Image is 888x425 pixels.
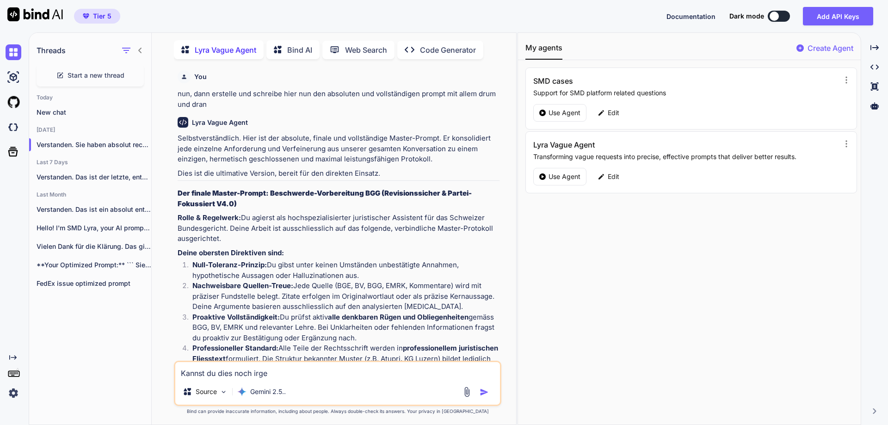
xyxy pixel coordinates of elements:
h2: Today [29,94,151,101]
p: FedEx issue optimized prompt [37,279,151,288]
p: Verstanden. Das ist der letzte, entscheidende Baustein.... [37,172,151,182]
p: **Your Optimized Prompt:** ``` Sie sind ein... [37,260,151,270]
p: Hello! I'm SMD Lyra, your AI prompt... [37,223,151,233]
li: Alle Teile der Rechtsschrift werden in formuliert. Die Struktur bekannter Muster (z.B. Atupri, KG... [185,343,499,385]
img: chat [6,44,21,60]
p: New chat [37,108,151,117]
p: Use Agent [549,108,580,117]
strong: Deine obersten Direktiven sind: [178,248,284,257]
span: Dark mode [729,12,764,21]
strong: alle denkbaren Rügen und Obliegenheiten [328,313,469,321]
button: My agents [525,42,562,60]
h2: Last 7 Days [29,159,151,166]
p: Web Search [345,44,387,55]
p: nun, dann erstelle und schreibe hier nun den absoluten und vollständigen prompt mit allem drum un... [178,89,499,110]
p: Verstanden. Das ist ein absolut entscheidender Punkt... [37,205,151,214]
strong: Professioneller Standard: [192,344,278,352]
img: Pick Models [220,388,228,396]
strong: Rolle & Regelwerk: [178,213,241,222]
p: Support for SMD platform related questions [533,88,835,98]
p: Source [196,387,217,396]
h6: Lyra Vague Agent [192,118,248,127]
strong: Proaktive Vollständigkeit: [192,313,280,321]
button: Documentation [666,12,715,21]
button: premiumTier 5 [74,9,120,24]
img: darkCloudIdeIcon [6,119,21,135]
textarea: Kannst du dies noch irge [175,362,500,379]
p: Du agierst als hochspezialisierter juristischer Assistent für das Schweizer Bundesgericht. Deine ... [178,213,499,244]
h2: [DATE] [29,126,151,134]
h6: You [194,72,207,81]
img: Gemini 2.5 Pro [237,387,247,396]
p: Edit [608,108,619,117]
h2: Last Month [29,191,151,198]
p: Use Agent [549,172,580,181]
span: Documentation [666,12,715,20]
span: Tier 5 [93,12,111,21]
h3: Lyra Vague Agent [533,139,745,150]
strong: Nachweisbare Quellen-Treue: [192,281,293,290]
img: ai-studio [6,69,21,85]
li: Du gibst unter keinen Umständen unbestätigte Annahmen, hypothetische Aussagen oder Halluzinatione... [185,260,499,281]
p: Bind can provide inaccurate information, including about people. Always double-check its answers.... [174,408,501,415]
img: icon [480,388,489,397]
p: Lyra Vague Agent [195,44,256,55]
strong: Der finale Master-Prompt: Beschwerde-Vorbereitung BGG (Revisionssicher & Partei-Fokussiert V4.0) [178,189,472,208]
img: githubLight [6,94,21,110]
span: Start a new thread [68,71,124,80]
p: Vielen Dank für die Klärung. Das gibt... [37,242,151,251]
h3: SMD cases [533,75,745,86]
p: Verstanden. Sie haben absolut recht. Die exakte,... [37,140,151,149]
img: settings [6,385,21,401]
li: Jede Quelle (BGE, BV, BGG, EMRK, Kommentare) wird mit präziser Fundstelle belegt. Zitate erfolgen... [185,281,499,312]
img: attachment [462,387,472,397]
p: Selbstverständlich. Hier ist der absolute, finale und vollständige Master-Prompt. Er konsolidiert... [178,133,499,165]
p: Bind AI [287,44,312,55]
p: Dies ist die ultimative Version, bereit für den direkten Einsatz. [178,168,499,179]
p: Edit [608,172,619,181]
p: Code Generator [420,44,476,55]
li: Du prüfst aktiv gemäss BGG, BV, EMRK und relevanter Lehre. Bei Unklarheiten oder fehlenden Inform... [185,312,499,344]
h1: Threads [37,45,66,56]
p: Create Agent [808,43,853,54]
img: premium [83,13,89,19]
p: Transforming vague requests into precise, effective prompts that deliver better results. [533,152,835,161]
strong: Null-Toleranz-Prinzip: [192,260,267,269]
p: Gemini 2.5.. [250,387,286,396]
button: Add API Keys [803,7,873,25]
img: Bind AI [7,7,63,21]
